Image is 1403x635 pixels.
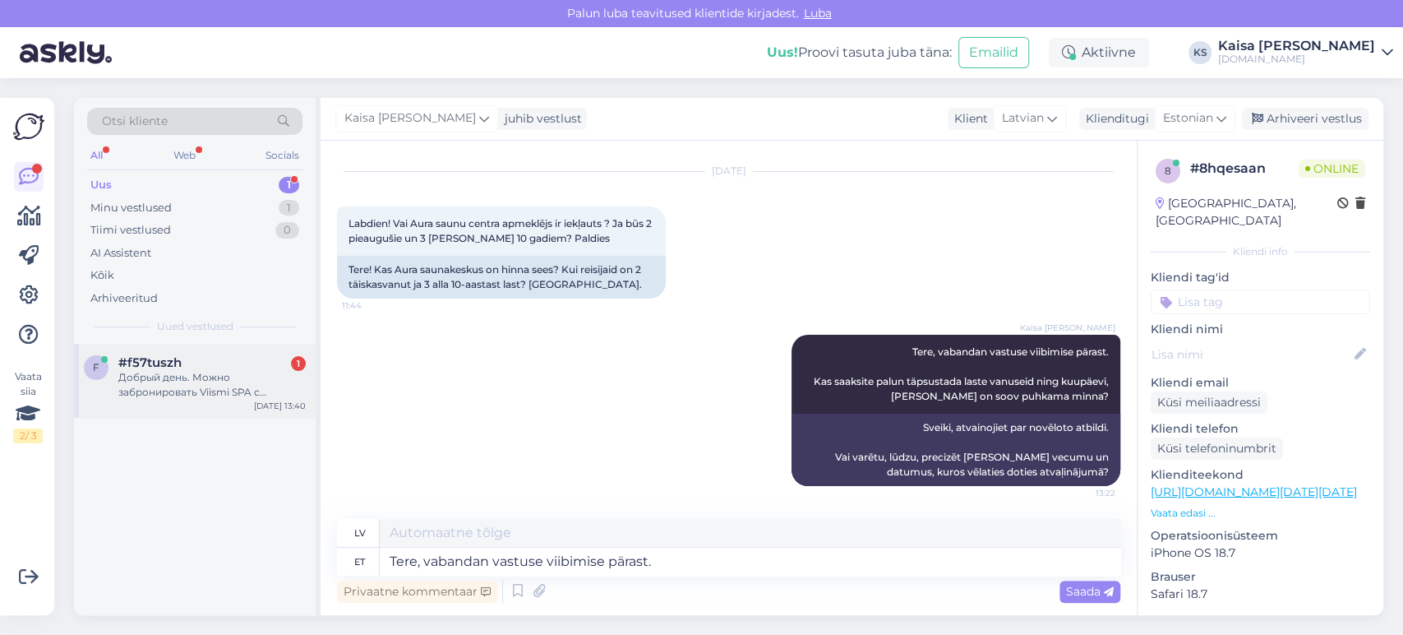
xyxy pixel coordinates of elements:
[254,400,306,412] div: [DATE] 13:40
[90,200,172,216] div: Minu vestlused
[767,43,952,63] div: Proovi tasuta juba täna:
[1151,290,1370,314] input: Lisa tag
[157,319,233,334] span: Uued vestlused
[1165,165,1171,177] span: 8
[1151,568,1370,586] p: Brauser
[1054,487,1115,499] span: 13:22
[90,245,151,262] div: AI Assistent
[948,110,988,127] div: Klient
[291,356,306,371] div: 1
[1151,420,1370,438] p: Kliendi telefon
[348,217,654,244] span: Labdien! Vai Aura saunu centra apmeklējs ir iekļauts ? Ja būs 2 pieaugušie un 3 [PERSON_NAME] 10 ...
[814,345,1111,402] span: Tere, vabandan vastuse viibimise pärast. Kas saaksite palun täpsustada laste vanuseid ning kuupäe...
[13,369,43,443] div: Vaata siia
[262,145,302,166] div: Socials
[279,177,299,193] div: 1
[13,429,43,443] div: 2 / 3
[1151,506,1370,521] p: Vaata edasi ...
[1151,392,1267,414] div: Küsi meiliaadressi
[1242,108,1368,130] div: Arhiveeri vestlus
[13,111,44,142] img: Askly Logo
[1151,345,1351,364] input: Lisa nimi
[767,44,798,60] b: Uus!
[354,519,366,547] div: lv
[1190,159,1299,178] div: # 8hqesaan
[1002,109,1044,127] span: Latvian
[1151,269,1370,286] p: Kliendi tag'id
[1066,584,1114,599] span: Saada
[118,370,306,400] div: Добрый день. Можно забронировать Viismi SPA с аквапарком Atlantis H2O с 10.10-12.10 на 2 взрослых...
[791,414,1120,486] div: Sveiki, atvainojiet par novēloto atbildi. Vai varētu, lūdzu, precizēt [PERSON_NAME] vecumu un dat...
[102,113,168,130] span: Otsi kliente
[342,299,404,312] span: 11:44
[1218,53,1375,66] div: [DOMAIN_NAME]
[1151,586,1370,603] p: Safari 18.7
[354,548,365,576] div: et
[90,222,171,239] div: Tiimi vestlused
[1163,109,1213,127] span: Estonian
[87,145,106,166] div: All
[799,6,837,21] span: Luba
[1188,41,1211,64] div: KS
[1151,466,1370,484] p: Klienditeekond
[344,109,476,127] span: Kaisa [PERSON_NAME]
[118,355,182,370] span: #f57tuszh
[279,200,299,216] div: 1
[1151,244,1370,259] div: Kliendi info
[1151,321,1370,338] p: Kliendi nimi
[498,110,582,127] div: juhib vestlust
[337,256,666,299] div: Tere! Kas Aura saunakeskus on hinna sees? Kui reisijaid on 2 täiskasvanut ja 3 alla 10-aastast la...
[90,290,158,307] div: Arhiveeritud
[1151,374,1370,392] p: Kliendi email
[1049,38,1149,67] div: Aktiivne
[90,267,114,284] div: Kõik
[275,222,299,239] div: 0
[1151,527,1370,545] p: Operatsioonisüsteem
[1020,322,1115,334] span: Kaisa [PERSON_NAME]
[1151,484,1357,499] a: [URL][DOMAIN_NAME][DATE][DATE]
[90,177,112,193] div: Uus
[1218,39,1375,53] div: Kaisa [PERSON_NAME]
[1079,110,1149,127] div: Klienditugi
[1218,39,1393,66] a: Kaisa [PERSON_NAME][DOMAIN_NAME]
[958,37,1029,68] button: Emailid
[170,145,199,166] div: Web
[1151,438,1283,460] div: Küsi telefoninumbrit
[337,164,1120,178] div: [DATE]
[1151,545,1370,562] p: iPhone OS 18.7
[337,581,497,603] div: Privaatne kommentaar
[1299,160,1365,178] span: Online
[93,361,99,373] span: f
[1156,195,1337,229] div: [GEOGRAPHIC_DATA], [GEOGRAPHIC_DATA]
